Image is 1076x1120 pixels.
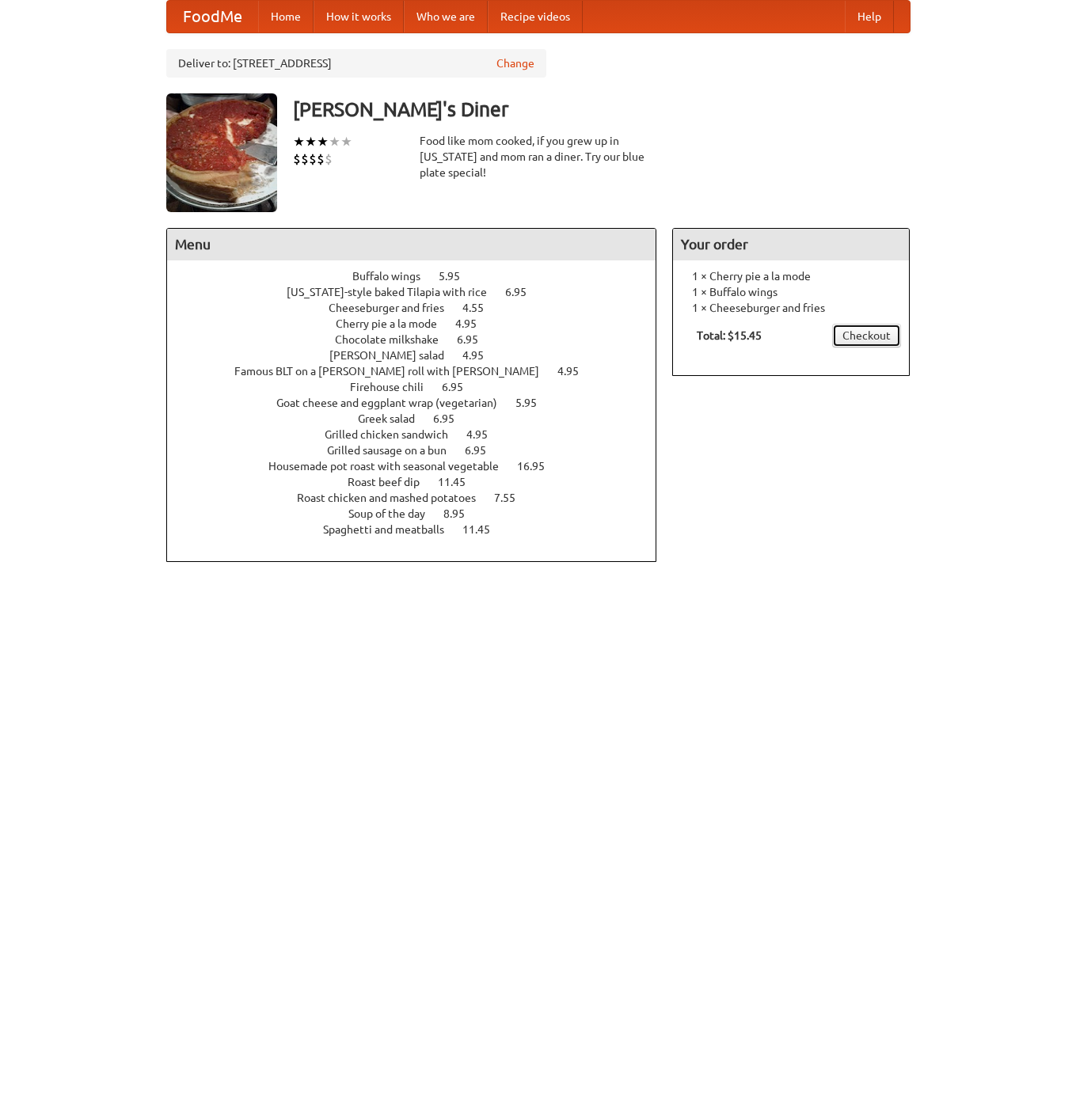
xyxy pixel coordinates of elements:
a: Help [845,1,894,32]
span: Grilled sausage on a bun [327,444,462,457]
li: ★ [329,133,340,150]
div: Deliver to: [STREET_ADDRESS] [166,49,546,78]
span: 4.95 [455,317,492,330]
span: 5.95 [515,397,553,409]
span: Roast beef dip [348,476,435,488]
li: $ [309,150,317,168]
span: Cherry pie a la mode [336,317,453,330]
li: ★ [340,133,352,150]
span: 4.55 [462,302,500,314]
a: Grilled chicken sandwich 4.95 [325,428,517,441]
h4: Your order [673,229,909,260]
a: Who we are [404,1,488,32]
a: Buffalo wings 5.95 [352,270,489,283]
a: Change [496,55,534,71]
span: Soup of the day [348,507,441,520]
li: $ [293,150,301,168]
span: 5.95 [439,270,476,283]
img: angular.jpg [166,93,277,212]
a: Cherry pie a la mode 4.95 [336,317,506,330]
span: [US_STATE]-style baked Tilapia with rice [287,286,503,298]
span: 6.95 [457,333,494,346]
h3: [PERSON_NAME]'s Diner [293,93,911,125]
b: Total: $15.45 [697,329,762,342]
span: 4.95 [466,428,504,441]
span: 8.95 [443,507,481,520]
li: 1 × Buffalo wings [681,284,901,300]
a: Goat cheese and eggplant wrap (vegetarian) 5.95 [276,397,566,409]
a: Famous BLT on a [PERSON_NAME] roll with [PERSON_NAME] 4.95 [234,365,608,378]
li: ★ [293,133,305,150]
span: 4.95 [557,365,595,378]
span: Greek salad [358,412,431,425]
span: Housemade pot roast with seasonal vegetable [268,460,515,473]
li: 1 × Cheeseburger and fries [681,300,901,316]
li: ★ [317,133,329,150]
span: 4.95 [462,349,500,362]
span: Cheeseburger and fries [329,302,460,314]
span: 7.55 [494,492,531,504]
a: Checkout [832,324,901,347]
span: Famous BLT on a [PERSON_NAME] roll with [PERSON_NAME] [234,365,555,378]
li: $ [325,150,333,168]
div: Food like mom cooked, if you grew up in [US_STATE] and mom ran a diner. Try our blue plate special! [420,133,657,180]
a: Firehouse chili 6.95 [350,381,492,393]
span: Goat cheese and eggplant wrap (vegetarian) [276,397,513,409]
a: Soup of the day 8.95 [348,507,494,520]
li: 1 × Cherry pie a la mode [681,268,901,284]
span: Spaghetti and meatballs [323,523,460,536]
span: 16.95 [517,460,561,473]
h4: Menu [167,229,656,260]
span: 6.95 [433,412,470,425]
a: Home [258,1,314,32]
a: FoodMe [167,1,258,32]
a: [PERSON_NAME] salad 4.95 [329,349,513,362]
a: Roast chicken and mashed potatoes 7.55 [297,492,545,504]
a: Roast beef dip 11.45 [348,476,495,488]
a: [US_STATE]-style baked Tilapia with rice 6.95 [287,286,556,298]
span: 11.45 [438,476,481,488]
li: $ [301,150,309,168]
span: Firehouse chili [350,381,439,393]
span: 6.95 [505,286,542,298]
span: [PERSON_NAME] salad [329,349,460,362]
span: 6.95 [465,444,502,457]
li: $ [317,150,325,168]
span: Buffalo wings [352,270,436,283]
span: Grilled chicken sandwich [325,428,464,441]
li: ★ [305,133,317,150]
a: Cheeseburger and fries 4.55 [329,302,513,314]
a: Chocolate milkshake 6.95 [335,333,508,346]
a: Grilled sausage on a bun 6.95 [327,444,515,457]
span: Roast chicken and mashed potatoes [297,492,492,504]
a: Spaghetti and meatballs 11.45 [323,523,519,536]
span: 6.95 [442,381,479,393]
a: Greek salad 6.95 [358,412,484,425]
span: 11.45 [462,523,506,536]
a: Recipe videos [488,1,583,32]
a: Housemade pot roast with seasonal vegetable 16.95 [268,460,574,473]
a: How it works [314,1,404,32]
span: Chocolate milkshake [335,333,454,346]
